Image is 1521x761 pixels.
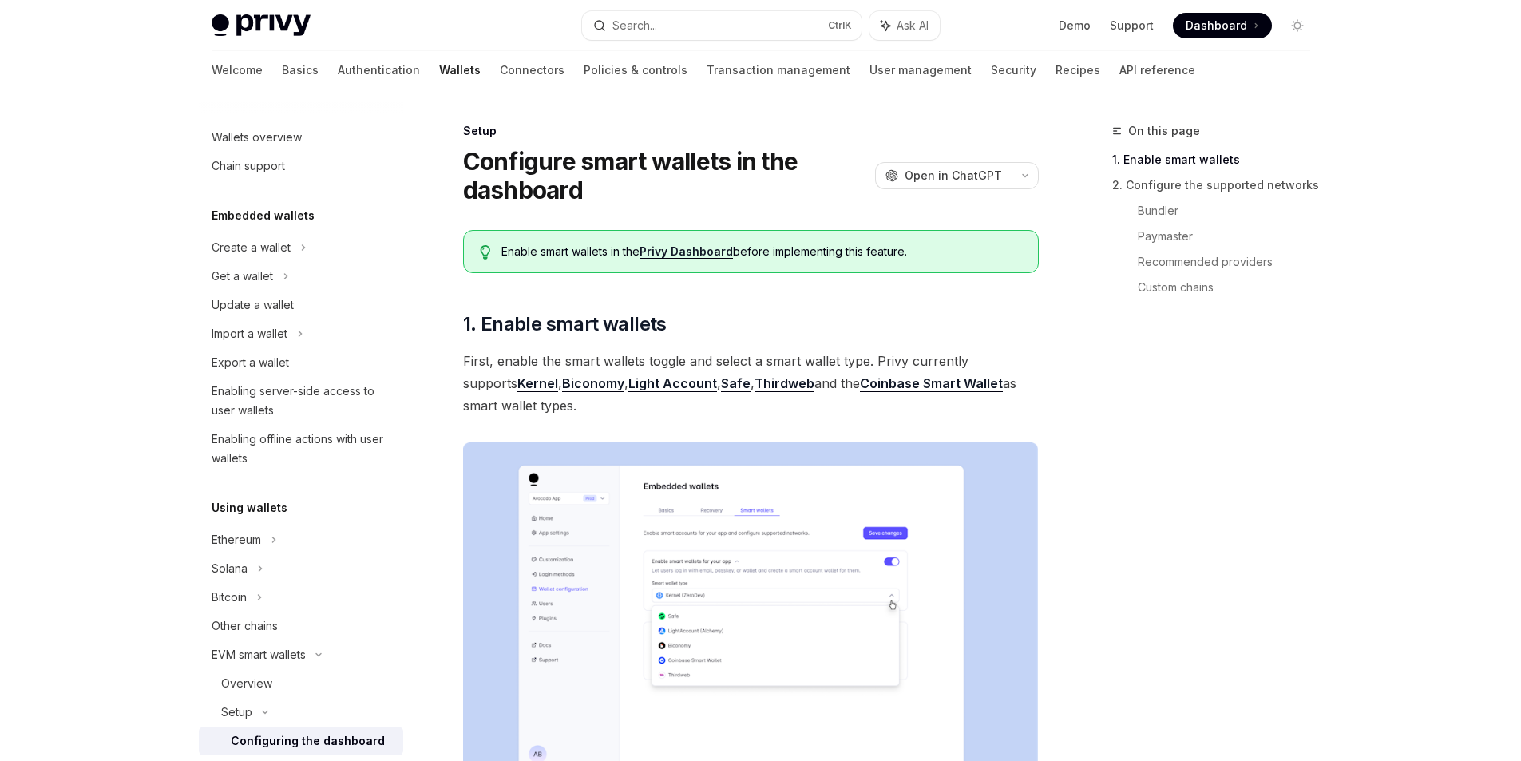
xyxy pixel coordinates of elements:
[221,674,272,693] div: Overview
[612,16,657,35] div: Search...
[212,206,315,225] h5: Embedded wallets
[562,375,624,392] a: Biconomy
[212,14,311,37] img: light logo
[501,244,1021,260] span: Enable smart wallets in the before implementing this feature.
[212,430,394,468] div: Enabling offline actions with user wallets
[199,425,403,473] a: Enabling offline actions with user wallets
[1119,51,1195,89] a: API reference
[212,616,278,636] div: Other chains
[221,703,252,722] div: Setup
[1112,172,1323,198] a: 2. Configure the supported networks
[212,559,248,578] div: Solana
[463,350,1039,417] span: First, enable the smart wallets toggle and select a smart wallet type. Privy currently supports ,...
[1112,147,1323,172] a: 1. Enable smart wallets
[500,51,564,89] a: Connectors
[584,51,687,89] a: Policies & controls
[1173,13,1272,38] a: Dashboard
[439,51,481,89] a: Wallets
[721,375,751,392] a: Safe
[1285,13,1310,38] button: Toggle dark mode
[212,128,302,147] div: Wallets overview
[1186,18,1247,34] span: Dashboard
[212,530,261,549] div: Ethereum
[582,11,862,40] button: Search...CtrlK
[991,51,1036,89] a: Security
[212,382,394,420] div: Enabling server-side access to user wallets
[199,152,403,180] a: Chain support
[828,19,852,32] span: Ctrl K
[199,348,403,377] a: Export a wallet
[1138,275,1323,300] a: Custom chains
[231,731,385,751] div: Configuring the dashboard
[628,375,717,392] a: Light Account
[905,168,1002,184] span: Open in ChatGPT
[212,295,294,315] div: Update a wallet
[338,51,420,89] a: Authentication
[860,375,1003,392] a: Coinbase Smart Wallet
[463,123,1039,139] div: Setup
[1110,18,1154,34] a: Support
[199,123,403,152] a: Wallets overview
[199,377,403,425] a: Enabling server-side access to user wallets
[463,311,667,337] span: 1. Enable smart wallets
[869,11,940,40] button: Ask AI
[1056,51,1100,89] a: Recipes
[1059,18,1091,34] a: Demo
[1128,121,1200,141] span: On this page
[707,51,850,89] a: Transaction management
[212,267,273,286] div: Get a wallet
[875,162,1012,189] button: Open in ChatGPT
[755,375,814,392] a: Thirdweb
[199,727,403,755] a: Configuring the dashboard
[199,669,403,698] a: Overview
[212,238,291,257] div: Create a wallet
[869,51,972,89] a: User management
[1138,249,1323,275] a: Recommended providers
[212,645,306,664] div: EVM smart wallets
[897,18,929,34] span: Ask AI
[463,147,869,204] h1: Configure smart wallets in the dashboard
[212,324,287,343] div: Import a wallet
[640,244,733,259] a: Privy Dashboard
[212,353,289,372] div: Export a wallet
[1138,224,1323,249] a: Paymaster
[1138,198,1323,224] a: Bundler
[212,498,287,517] h5: Using wallets
[212,157,285,176] div: Chain support
[480,245,491,260] svg: Tip
[212,588,247,607] div: Bitcoin
[199,612,403,640] a: Other chains
[199,291,403,319] a: Update a wallet
[517,375,558,392] a: Kernel
[212,51,263,89] a: Welcome
[282,51,319,89] a: Basics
